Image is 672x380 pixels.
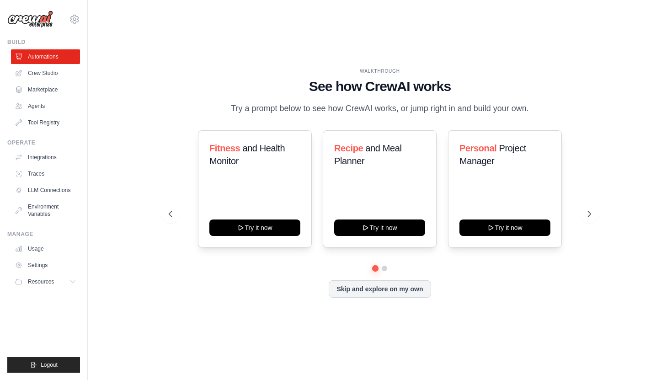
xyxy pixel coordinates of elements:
span: Fitness [209,143,240,153]
a: LLM Connections [11,183,80,198]
span: Logout [41,361,58,369]
button: Try it now [334,219,425,236]
span: Personal [459,143,496,153]
span: Recipe [334,143,363,153]
span: Project Manager [459,143,526,166]
h1: See how CrewAI works [169,78,591,95]
button: Logout [7,357,80,373]
div: Manage [7,230,80,238]
a: Integrations [11,150,80,165]
a: Tool Registry [11,115,80,130]
div: Build [7,38,80,46]
a: Traces [11,166,80,181]
a: Agents [11,99,80,113]
a: Environment Variables [11,199,80,221]
p: Try a prompt below to see how CrewAI works, or jump right in and build your own. [226,102,533,115]
span: and Meal Planner [334,143,401,166]
button: Resources [11,274,80,289]
span: Resources [28,278,54,285]
a: Automations [11,49,80,64]
div: WALKTHROUGH [169,68,591,75]
a: Usage [11,241,80,256]
div: Operate [7,139,80,146]
a: Marketplace [11,82,80,97]
iframe: Chat Widget [626,336,672,380]
a: Settings [11,258,80,273]
span: and Health Monitor [209,143,285,166]
button: Try it now [209,219,300,236]
button: Skip and explore on my own [329,280,431,298]
img: Logo [7,11,53,28]
a: Crew Studio [11,66,80,80]
button: Try it now [459,219,550,236]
